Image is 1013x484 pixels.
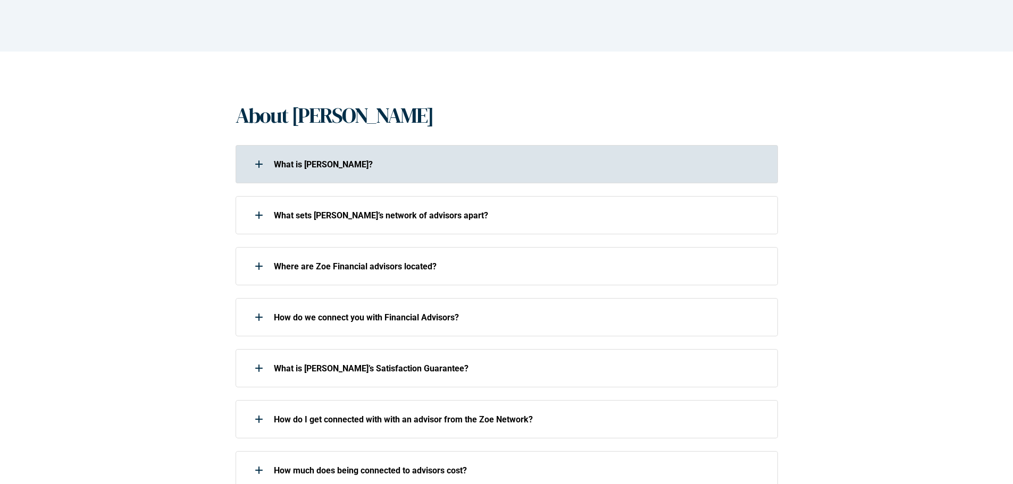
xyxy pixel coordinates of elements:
[236,103,433,128] h1: About [PERSON_NAME]
[274,363,764,373] p: What is [PERSON_NAME]’s Satisfaction Guarantee?
[274,210,764,220] p: What sets [PERSON_NAME]’s network of advisors apart?
[274,414,764,424] p: How do I get connected with with an advisor from the Zoe Network?
[274,312,764,322] p: How do we connect you with Financial Advisors?
[274,159,764,169] p: What is [PERSON_NAME]?
[274,465,764,475] p: How much does being connected to advisors cost?
[274,261,764,271] p: Where are Zoe Financial advisors located?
